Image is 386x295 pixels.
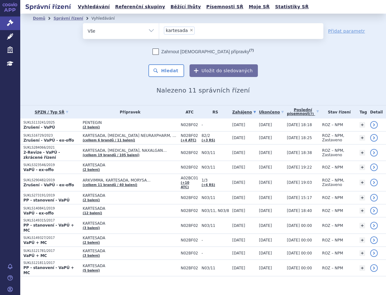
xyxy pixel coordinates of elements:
[322,148,344,157] span: ROZ – NPM, Zastaveno
[259,151,272,155] span: [DATE]
[181,208,198,213] span: N02BF02
[287,123,312,127] span: [DATE] 18:18
[83,249,177,253] span: KARTESADA
[181,165,198,170] span: N02BF02
[83,211,102,215] a: (12 balení)
[181,196,198,200] span: N02BF02
[202,183,215,187] a: (+6 RS)
[259,251,272,255] span: [DATE]
[23,198,70,202] strong: PP - stanovení - VaPÚ
[202,238,229,242] span: -
[202,196,229,200] span: N03/11
[83,183,137,187] a: (celkem 11 brandů / 40 balení)
[322,165,343,170] span: ROZ – NPM
[322,251,343,255] span: ROZ – NPM
[359,135,365,141] a: +
[23,178,79,183] p: SUKLS290482/2019
[232,151,245,155] span: [DATE]
[202,123,229,127] span: -
[53,16,83,21] a: Správní řízení
[23,223,74,233] strong: PP - stanovení - VaPÚ + MC
[181,181,189,189] a: (+10 ATC)
[156,87,250,94] span: Nalezeno 11 správních řízení
[322,223,343,228] span: ROZ – NPM
[322,208,343,213] span: ROZ – NPM
[259,165,272,170] span: [DATE]
[287,208,312,213] span: [DATE] 18:40
[370,236,378,244] a: detail
[83,236,177,240] span: KARTESADA
[359,208,365,214] a: +
[359,250,365,256] a: +
[79,106,177,119] th: Přípravek
[91,14,123,23] li: Vyhledávání
[287,196,312,200] span: [DATE] 15:17
[287,165,312,170] span: [DATE] 19:22
[232,208,245,213] span: [DATE]
[166,28,188,33] span: kartesada
[309,112,314,116] abbr: (?)
[273,3,310,11] a: Statistiky SŘ
[23,125,55,130] strong: Zrušení - VaPÚ
[23,211,54,215] strong: VaPÚ - ex-offo
[23,253,47,258] strong: VaPÚ + MC
[23,120,79,125] p: SUKLS113241/2025
[370,249,378,257] a: detail
[370,264,378,272] a: detail
[232,196,245,200] span: [DATE]
[319,106,356,119] th: Stav řízení
[204,3,245,11] a: Písemnosti SŘ
[322,238,343,242] span: ROZ – NPM
[83,125,100,129] a: (2 balení)
[83,133,177,138] span: KARTESADA, [MEDICAL_DATA] NEURAXPHARM, MORYSA…
[83,221,177,226] span: KARTESADA
[202,165,229,170] span: N03/11
[259,223,272,228] span: [DATE]
[23,150,60,160] strong: 2-Revize - VaPÚ - zkrácené řízení
[259,123,272,127] span: [DATE]
[202,266,229,270] span: N03/11
[202,208,229,213] span: N03/11, N03/8
[370,134,378,142] a: detail
[76,3,112,11] a: Vyhledávání
[83,241,100,244] a: (2 balení)
[83,138,135,142] a: (celkem 6 brandů / 11 balení)
[359,265,365,271] a: +
[181,266,198,270] span: N02BF02
[23,163,79,167] p: SUKLS323546/2019
[113,3,167,11] a: Referenční skupiny
[259,180,272,185] span: [DATE]
[202,178,229,183] span: 1/3
[83,226,100,230] a: (3 balení)
[177,106,198,119] th: ATC
[232,266,245,270] span: [DATE]
[83,269,100,272] a: (5 balení)
[33,16,45,21] a: Domů
[83,120,177,125] span: PENTEGIN
[232,223,245,228] span: [DATE]
[259,136,272,140] span: [DATE]
[23,240,47,245] strong: VaPÚ + MC
[287,251,312,255] span: [DATE] 00:00
[370,179,378,186] a: detail
[23,249,79,253] p: SUKLS121781/2017
[359,223,365,228] a: +
[370,207,378,215] a: detail
[259,208,272,213] span: [DATE]
[83,153,140,157] a: (celkem 19 brandů / 105 balení)
[259,108,284,117] a: Ukončeno
[232,136,245,140] span: [DATE]
[232,165,245,170] span: [DATE]
[287,180,312,185] span: [DATE] 19:03
[359,122,365,128] a: +
[83,193,177,198] span: KARTESADA
[83,198,100,202] a: (2 balení)
[232,123,245,127] span: [DATE]
[190,28,193,32] span: ×
[232,238,245,242] span: [DATE]
[83,168,100,171] a: (2 balení)
[23,183,74,187] strong: Zrušení - VaPÚ - ex-offo
[181,133,198,138] span: N02BF02
[83,178,177,183] span: ARKVIMMA, KARTESADA, MORYSA…
[23,193,79,198] p: SUKLS273191/2019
